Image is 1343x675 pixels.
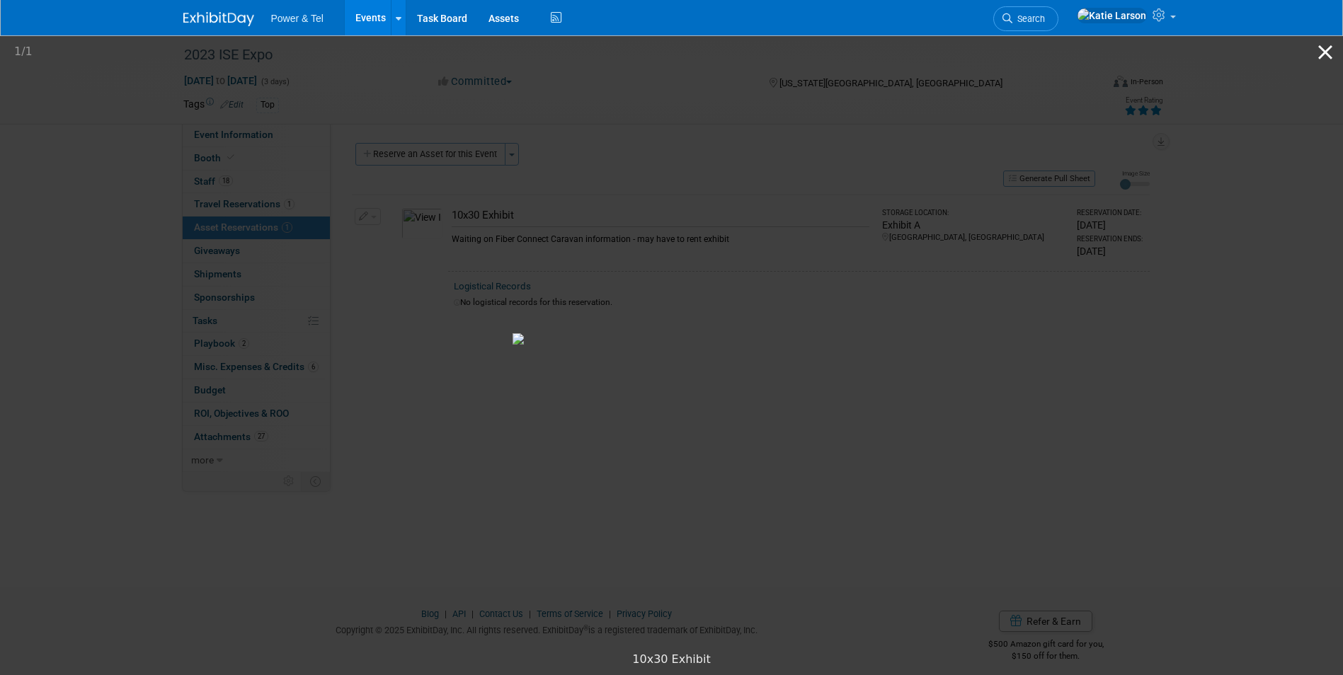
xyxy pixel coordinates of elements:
[513,333,831,345] img: 10x30 Exhibit
[25,45,33,58] span: 1
[14,45,21,58] span: 1
[1308,35,1343,69] button: Close gallery
[993,6,1058,31] a: Search
[1012,13,1045,24] span: Search
[1077,8,1147,23] img: Katie Larson
[271,13,324,24] span: Power & Tel
[183,12,254,26] img: ExhibitDay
